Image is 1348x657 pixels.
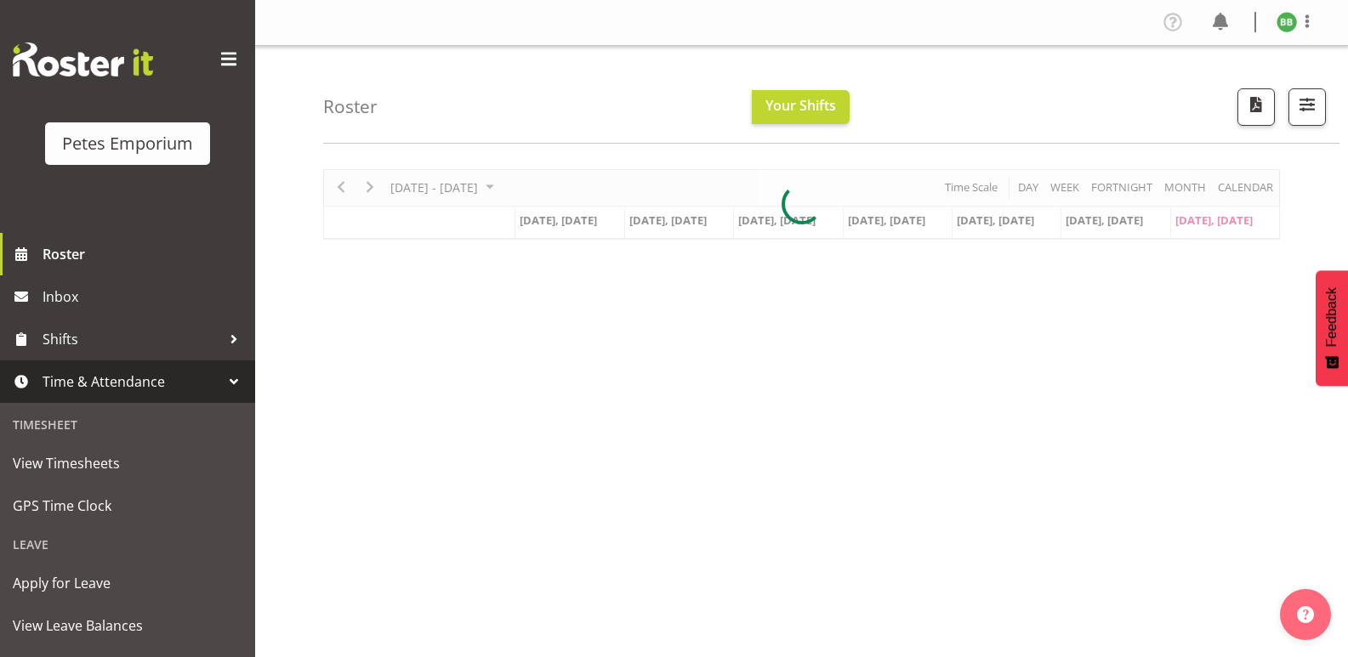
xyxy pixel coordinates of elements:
span: Time & Attendance [43,369,221,394]
span: GPS Time Clock [13,493,242,518]
button: Your Shifts [752,90,850,124]
a: GPS Time Clock [4,484,251,527]
div: Timesheet [4,407,251,442]
button: Download a PDF of the roster according to the set date range. [1237,88,1275,126]
img: beena-bist9974.jpg [1277,12,1297,32]
span: Shifts [43,326,221,352]
span: Feedback [1324,287,1339,347]
div: Petes Emporium [62,131,193,156]
span: Roster [43,241,247,267]
a: Apply for Leave [4,562,251,604]
img: Rosterit website logo [13,42,153,76]
img: help-xxl-2.png [1297,606,1314,623]
span: Inbox [43,284,247,309]
button: Feedback - Show survey [1316,270,1348,386]
h4: Roster [323,97,378,116]
a: View Leave Balances [4,604,251,647]
span: View Timesheets [13,450,242,476]
button: Filter Shifts [1288,88,1326,126]
span: Your Shifts [765,96,836,115]
div: Leave [4,527,251,562]
a: View Timesheets [4,442,251,484]
span: View Leave Balances [13,613,242,638]
span: Apply for Leave [13,570,242,596]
